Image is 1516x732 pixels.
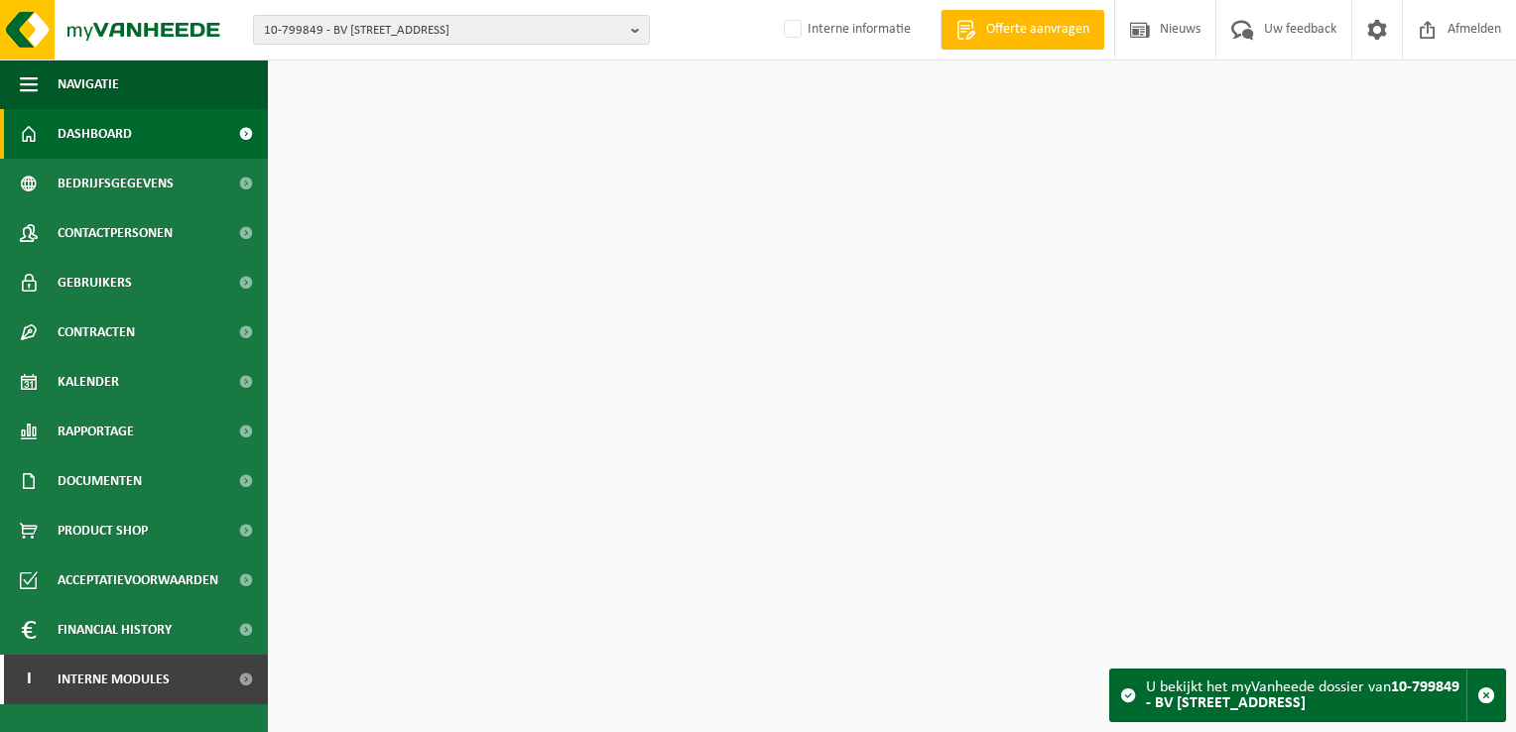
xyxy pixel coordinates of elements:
div: U bekijkt het myVanheede dossier van [1146,670,1466,721]
span: Product Shop [58,506,148,555]
label: Interne informatie [780,15,911,45]
span: Contracten [58,307,135,357]
a: Offerte aanvragen [941,10,1104,50]
span: I [20,655,38,704]
span: Bedrijfsgegevens [58,159,174,208]
span: Interne modules [58,655,170,704]
span: Contactpersonen [58,208,173,258]
span: Rapportage [58,407,134,456]
span: Navigatie [58,60,119,109]
strong: 10-799849 - BV [STREET_ADDRESS] [1146,679,1459,711]
span: Documenten [58,456,142,506]
span: Acceptatievoorwaarden [58,555,218,605]
span: Kalender [58,357,119,407]
span: Dashboard [58,109,132,159]
span: Financial History [58,605,172,655]
span: 10-799849 - BV [STREET_ADDRESS] [264,16,623,46]
span: Offerte aanvragen [981,20,1094,40]
button: 10-799849 - BV [STREET_ADDRESS] [253,15,650,45]
span: Gebruikers [58,258,132,307]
